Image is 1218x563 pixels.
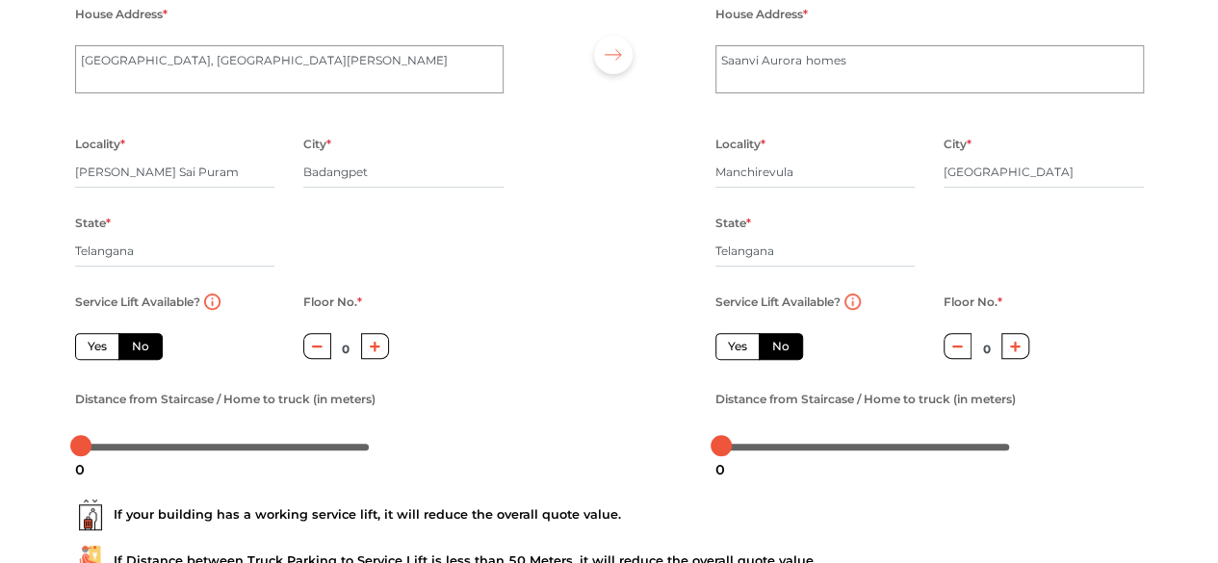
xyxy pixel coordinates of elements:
label: Service Lift Available? [715,290,841,315]
label: No [759,333,803,360]
label: Yes [75,333,119,360]
label: Locality [715,132,765,157]
textarea: [GEOGRAPHIC_DATA], [GEOGRAPHIC_DATA][PERSON_NAME] [75,45,504,93]
textarea: Saanvi Aurora homes [715,45,1144,93]
label: House Address [75,2,168,27]
label: State [715,211,751,236]
label: Distance from Staircase / Home to truck (in meters) [715,387,1016,412]
div: If your building has a working service lift, it will reduce the overall quote value. [75,499,1144,530]
label: Floor No. [303,290,362,315]
div: 0 [67,453,92,486]
label: House Address [715,2,808,27]
label: Locality [75,132,125,157]
label: Service Lift Available? [75,290,200,315]
label: Distance from Staircase / Home to truck (in meters) [75,387,376,412]
label: Yes [715,333,760,360]
div: 0 [708,453,733,486]
label: No [118,333,163,360]
label: City [944,132,972,157]
label: City [303,132,331,157]
label: State [75,211,111,236]
img: ... [75,499,106,530]
label: Floor No. [944,290,1002,315]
